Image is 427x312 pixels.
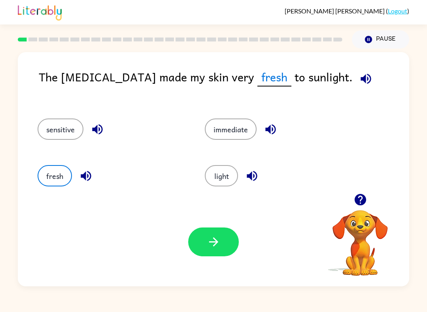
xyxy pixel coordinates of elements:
video: Your browser must support playing .mp4 files to use Literably. Please try using another browser. [321,198,400,277]
button: fresh [38,165,72,186]
span: fresh [257,68,291,86]
button: Pause [352,30,409,49]
button: light [205,165,238,186]
button: sensitive [38,118,83,140]
a: Logout [388,7,407,15]
img: Literably [18,3,62,21]
div: ( ) [285,7,409,15]
div: The [MEDICAL_DATA] made my skin very to sunlight. [39,68,409,103]
span: [PERSON_NAME] [PERSON_NAME] [285,7,386,15]
button: immediate [205,118,257,140]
